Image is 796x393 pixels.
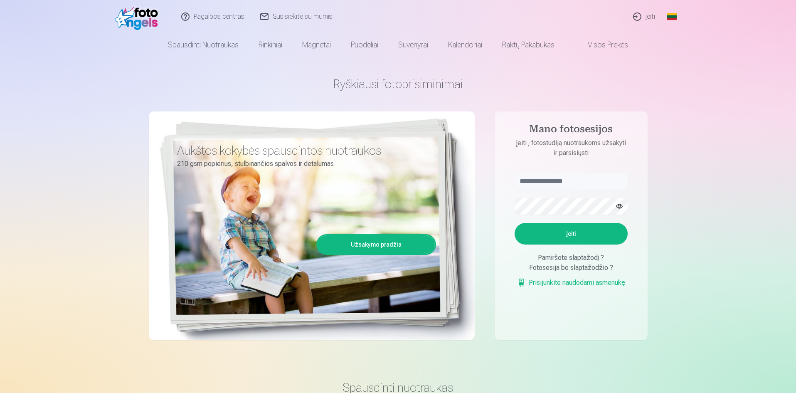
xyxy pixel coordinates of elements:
[515,263,628,273] div: Fotosesija be slaptažodžio ?
[318,235,435,254] a: Užsakymo pradžia
[177,158,430,170] p: 210 gsm popierius, stulbinančios spalvos ir detalumas
[341,33,388,57] a: Puodeliai
[492,33,564,57] a: Raktų pakabukas
[515,253,628,263] div: Pamiršote slaptažodį ?
[249,33,292,57] a: Rinkiniai
[506,123,636,138] h4: Mano fotosesijos
[149,77,648,91] h1: Ryškiausi fotoprisiminimai
[564,33,638,57] a: Visos prekės
[388,33,438,57] a: Suvenyrai
[506,138,636,158] p: Įeiti į fotostudiją nuotraukoms užsakyti ir parsisiųsti
[517,278,625,288] a: Prisijunkite naudodami asmenukę
[115,3,163,30] img: /fa2
[158,33,249,57] a: Spausdinti nuotraukas
[438,33,492,57] a: Kalendoriai
[515,223,628,245] button: Įeiti
[292,33,341,57] a: Magnetai
[177,143,430,158] h3: Aukštos kokybės spausdintos nuotraukos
